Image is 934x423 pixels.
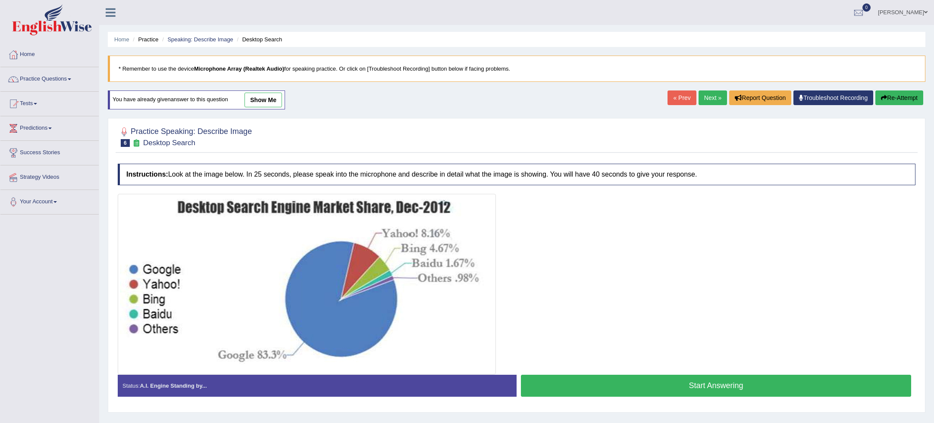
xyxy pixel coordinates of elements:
a: Troubleshoot Recording [793,90,873,105]
li: Desktop Search [235,35,282,44]
a: show me [244,93,282,107]
a: Practice Questions [0,67,99,89]
button: Start Answering [521,375,911,397]
button: Report Question [729,90,791,105]
h4: Look at the image below. In 25 seconds, please speak into the microphone and describe in detail w... [118,164,915,185]
strong: A.I. Engine Standing by... [140,383,207,389]
b: Instructions: [126,171,168,178]
a: Next » [699,90,727,105]
div: You have already given answer to this question [108,90,285,109]
h2: Practice Speaking: Describe Image [118,125,252,147]
a: Your Account [0,190,99,211]
div: Status: [118,375,517,397]
a: Home [0,43,99,64]
small: Desktop Search [143,139,195,147]
a: Tests [0,92,99,113]
span: 0 [862,3,871,12]
a: Strategy Videos [0,165,99,187]
li: Practice [131,35,158,44]
a: « Prev [668,90,696,105]
a: Success Stories [0,141,99,162]
a: Predictions [0,116,99,138]
span: 6 [121,139,130,147]
b: Microphone Array (Realtek Audio) [194,65,284,72]
a: Speaking: Describe Image [167,36,233,43]
a: Home [114,36,129,43]
blockquote: * Remember to use the device for speaking practice. Or click on [Troubleshoot Recording] button b... [108,56,925,82]
button: Re-Attempt [875,90,923,105]
small: Exam occurring question [132,139,141,147]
